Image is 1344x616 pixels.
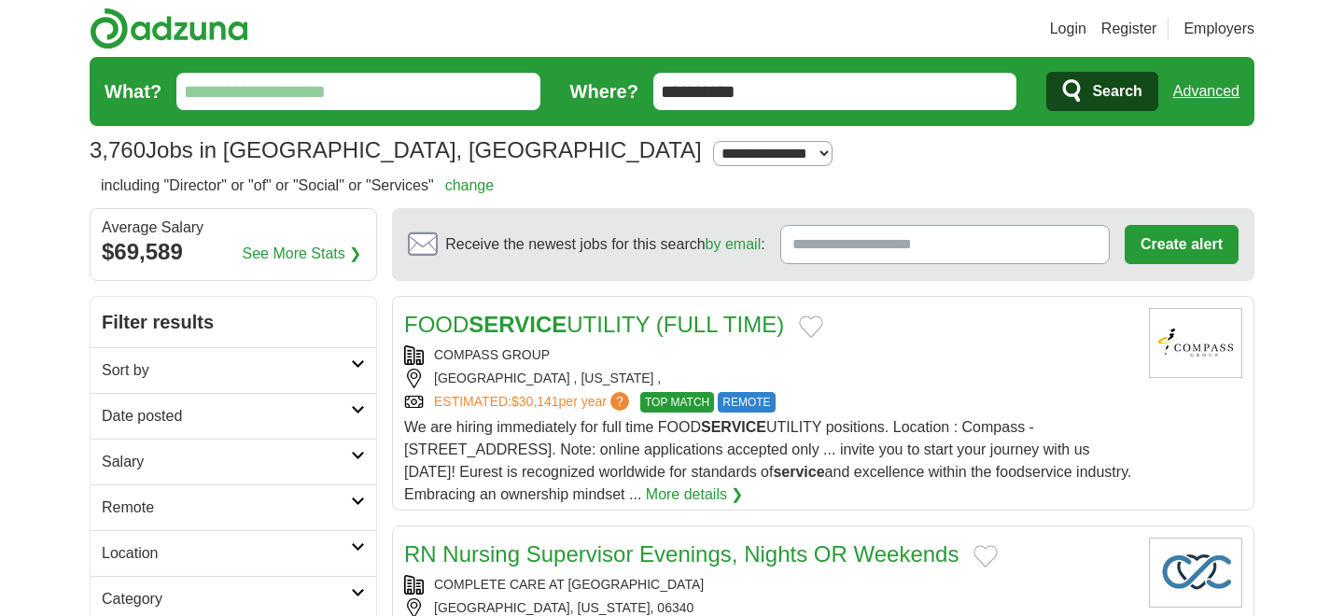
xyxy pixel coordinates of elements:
a: Register [1101,18,1157,40]
div: $69,589 [102,235,365,269]
span: REMOTE [718,392,775,413]
div: [GEOGRAPHIC_DATA] , [US_STATE] , [404,369,1134,388]
span: Receive the newest jobs for this search : [445,233,764,256]
button: Create alert [1125,225,1239,264]
span: $30,141 [511,394,559,409]
span: We are hiring immediately for full time FOOD UTILITY positions. Location : Compass - [STREET_ADDR... [404,419,1131,502]
span: Search [1092,73,1141,110]
h2: Salary [102,451,351,473]
strong: SERVICE [469,312,567,337]
a: Location [91,530,376,576]
img: Company logo [1149,538,1242,608]
a: Salary [91,439,376,484]
span: ? [610,392,629,411]
strong: service [773,464,824,480]
div: COMPLETE CARE AT [GEOGRAPHIC_DATA] [404,575,1134,595]
a: FOODSERVICEUTILITY (FULL TIME) [404,312,784,337]
h2: Location [102,542,351,565]
h2: Remote [102,497,351,519]
h2: Filter results [91,297,376,347]
h2: Sort by [102,359,351,382]
a: Employers [1183,18,1254,40]
button: Add to favorite jobs [799,315,823,338]
img: Compass Group logo [1149,308,1242,378]
span: 3,760 [90,133,146,167]
a: See More Stats ❯ [243,243,362,265]
h2: Category [102,588,351,610]
a: Login [1050,18,1086,40]
a: change [445,177,495,193]
a: Sort by [91,347,376,393]
img: Adzuna logo [90,7,248,49]
strong: SERVICE [701,419,766,435]
label: Where? [570,77,638,105]
h2: including "Director" or "of" or "Social" or "Services" [101,175,494,197]
a: Remote [91,484,376,530]
a: More details ❯ [646,483,744,506]
h2: Date posted [102,405,351,427]
a: Date posted [91,393,376,439]
span: TOP MATCH [640,392,714,413]
a: RN Nursing Supervisor Evenings, Nights OR Weekends [404,541,959,567]
div: Average Salary [102,220,365,235]
label: What? [105,77,161,105]
a: ESTIMATED:$30,141per year? [434,392,633,413]
button: Add to favorite jobs [973,545,998,567]
h1: Jobs in [GEOGRAPHIC_DATA], [GEOGRAPHIC_DATA] [90,137,702,162]
button: Search [1046,72,1157,111]
a: COMPASS GROUP [434,347,550,362]
a: by email [706,236,762,252]
a: Advanced [1173,73,1239,110]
